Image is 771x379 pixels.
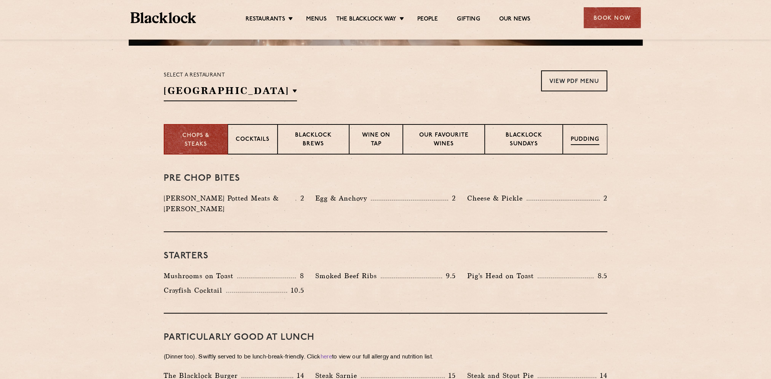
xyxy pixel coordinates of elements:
h3: Starters [164,251,607,261]
p: 8.5 [594,271,607,281]
a: Menus [306,16,327,24]
p: Egg & Anchovy [315,193,371,204]
a: View PDF Menu [541,70,607,91]
a: here [321,354,332,360]
p: Smoked Beef Ribs [315,271,381,281]
h3: PARTICULARLY GOOD AT LUNCH [164,333,607,342]
div: Book Now [584,7,641,28]
p: Cocktails [236,135,270,145]
p: Cheese & Pickle [467,193,527,204]
a: Restaurants [246,16,285,24]
p: 2 [296,193,304,203]
p: Pig's Head on Toast [467,271,538,281]
a: Gifting [457,16,480,24]
p: Blacklock Brews [286,131,341,149]
a: People [417,16,438,24]
p: Select a restaurant [164,70,297,80]
p: 10.5 [287,285,304,295]
p: Chops & Steaks [172,132,220,149]
p: Crayfish Cocktail [164,285,226,296]
p: 2 [600,193,607,203]
p: Mushrooms on Toast [164,271,237,281]
p: 9.5 [442,271,456,281]
a: Our News [499,16,531,24]
p: Wine on Tap [357,131,394,149]
h3: Pre Chop Bites [164,174,607,183]
p: [PERSON_NAME] Potted Meats & [PERSON_NAME] [164,193,295,214]
p: 8 [296,271,304,281]
p: 2 [448,193,456,203]
p: Blacklock Sundays [493,131,555,149]
p: Pudding [571,135,599,145]
a: The Blacklock Way [336,16,396,24]
p: (Dinner too). Swiftly served to be lunch-break-friendly. Click to view our full allergy and nutri... [164,352,607,363]
p: Our favourite wines [411,131,477,149]
img: BL_Textured_Logo-footer-cropped.svg [131,12,196,23]
h2: [GEOGRAPHIC_DATA] [164,84,297,101]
